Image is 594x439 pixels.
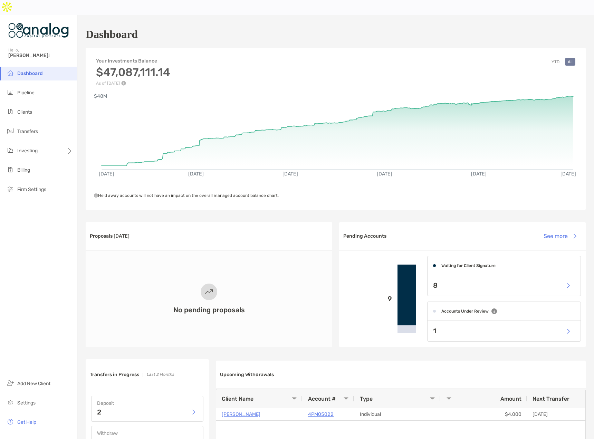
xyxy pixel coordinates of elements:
[17,109,32,115] span: Clients
[96,66,170,79] h3: $47,087,111.14
[6,88,15,96] img: pipeline icon
[17,381,50,386] span: Add New Client
[6,107,15,116] img: clients icon
[433,281,438,290] p: 8
[90,372,139,378] h3: Transfers in Progress
[222,410,260,419] a: [PERSON_NAME]
[441,263,496,268] h4: Waiting for Client Signature
[533,395,569,402] span: Next Transfer
[188,171,204,177] text: [DATE]
[17,90,35,96] span: Pipeline
[96,58,170,64] h4: Your Investments Balance
[121,81,126,86] img: Performance Info
[97,400,198,406] h4: Deposit
[17,400,36,406] span: Settings
[86,28,138,41] h1: Dashboard
[343,233,386,239] h3: Pending Accounts
[6,127,15,135] img: transfers icon
[549,58,562,66] button: YTD
[90,233,130,239] h3: Proposals [DATE]
[441,309,489,314] h4: Accounts Under Review
[6,69,15,77] img: dashboard icon
[220,372,274,378] h3: Upcoming Withdrawals
[17,148,38,154] span: Investing
[8,18,69,43] img: Zoe Logo
[97,409,101,416] p: 2
[97,430,198,436] h4: Withdraw
[345,295,392,303] p: 9
[6,398,15,407] img: settings icon
[222,395,253,402] span: Client Name
[6,418,15,426] img: get-help icon
[94,93,107,99] text: $48M
[6,146,15,154] img: investing icon
[17,128,38,134] span: Transfers
[173,306,245,314] h3: No pending proposals
[17,187,46,192] span: Firm Settings
[17,167,30,173] span: Billing
[8,53,73,58] span: [PERSON_NAME]!
[472,171,487,177] text: [DATE]
[377,171,393,177] text: [DATE]
[441,408,527,420] div: $4,000
[6,185,15,193] img: firm-settings icon
[99,171,114,177] text: [DATE]
[538,229,582,244] button: See more
[146,370,174,379] p: Last 2 Months
[6,379,15,387] img: add_new_client icon
[565,58,575,66] button: All
[17,70,43,76] span: Dashboard
[308,410,334,419] a: 4PM05022
[6,165,15,174] img: billing icon
[561,171,577,177] text: [DATE]
[96,81,170,86] p: As of [DATE]
[433,327,436,335] p: 1
[500,395,521,402] span: Amount
[94,193,279,198] span: Held away accounts will not have an impact on the overall managed account balance chart.
[308,395,336,402] span: Account #
[283,171,298,177] text: [DATE]
[354,408,441,420] div: Individual
[360,395,373,402] span: Type
[17,419,36,425] span: Get Help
